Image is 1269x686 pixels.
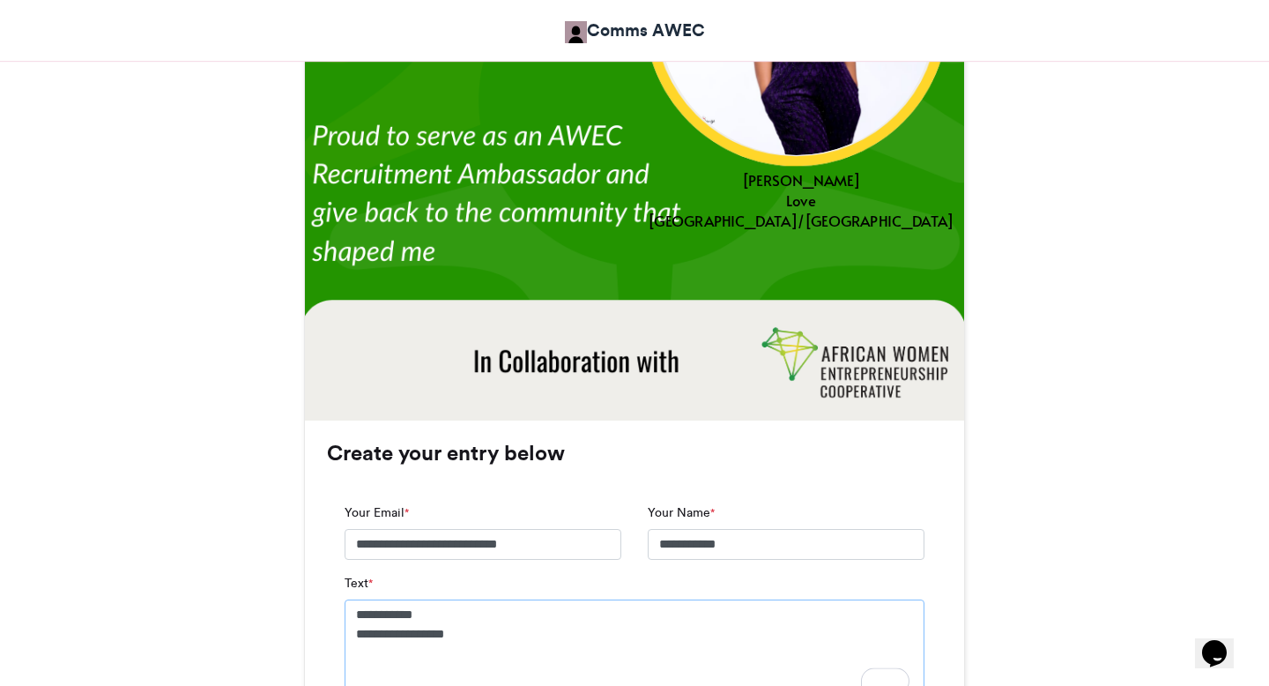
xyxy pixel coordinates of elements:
div: [PERSON_NAME] Love [GEOGRAPHIC_DATA]/[GEOGRAPHIC_DATA] [636,168,966,231]
label: Your Name [648,503,715,522]
label: Text [345,574,373,593]
h3: Create your entry below [327,443,942,464]
a: Comms AWEC [565,18,705,43]
iframe: chat widget [1195,615,1251,668]
label: Your Email [345,503,409,522]
img: Comms AWEC [565,21,587,43]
